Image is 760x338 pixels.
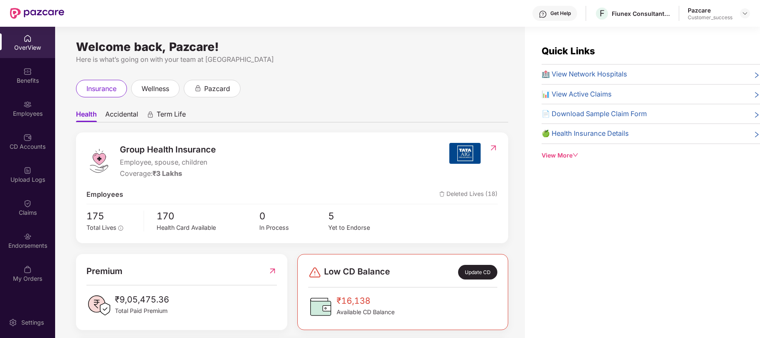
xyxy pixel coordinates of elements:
[76,110,97,122] span: Health
[86,148,111,173] img: logo
[86,293,111,318] img: PaidPremiumIcon
[324,265,390,280] span: Low CD Balance
[204,84,230,94] span: pazcard
[86,224,117,231] span: Total Lives
[9,318,17,327] img: svg+xml;base64,PHN2ZyBpZD0iU2V0dGluZy0yMHgyMCIgeG1sbnM9Imh0dHA6Ly93d3cudzMub3JnLzIwMDAvc3ZnIiB3aW...
[542,45,595,56] span: Quick Links
[142,84,169,94] span: wellness
[120,168,216,179] div: Coverage:
[458,265,498,280] div: Update CD
[23,34,32,43] img: svg+xml;base64,PHN2ZyBpZD0iSG9tZSIgeG1sbnM9Imh0dHA6Ly93d3cudzMub3JnLzIwMDAvc3ZnIiB3aWR0aD0iMjAiIG...
[86,264,122,278] span: Premium
[157,110,186,122] span: Term Life
[259,223,328,233] div: In Process
[268,264,277,278] img: RedirectIcon
[86,84,117,94] span: insurance
[753,91,760,99] span: right
[753,130,760,139] span: right
[337,308,395,317] span: Available CD Balance
[76,54,508,65] div: Here is what’s going on with your team at [GEOGRAPHIC_DATA]
[308,294,333,319] img: CDBalanceIcon
[328,223,397,233] div: Yet to Endorse
[120,157,216,168] span: Employee, spouse, children
[542,109,647,119] span: 📄 Download Sample Claim Form
[194,84,202,92] div: animation
[542,128,629,139] span: 🍏 Health Insurance Details
[120,143,216,156] span: Group Health Insurance
[542,89,612,99] span: 📊 View Active Claims
[753,71,760,79] span: right
[157,223,259,233] div: Health Card Available
[439,191,445,197] img: deleteIcon
[23,133,32,142] img: svg+xml;base64,PHN2ZyBpZD0iQ0RfQWNjb3VudHMiIGRhdGEtbmFtZT0iQ0QgQWNjb3VudHMiIHhtbG5zPSJodHRwOi8vd3...
[23,100,32,109] img: svg+xml;base64,PHN2ZyBpZD0iRW1wbG95ZWVzIiB4bWxucz0iaHR0cDovL3d3dy53My5vcmcvMjAwMC9zdmciIHdpZHRoPS...
[337,294,395,308] span: ₹16,138
[449,143,481,164] img: insurerIcon
[23,232,32,241] img: svg+xml;base64,PHN2ZyBpZD0iRW5kb3JzZW1lbnRzIiB4bWxucz0iaHR0cDovL3d3dy53My5vcmcvMjAwMC9zdmciIHdpZH...
[86,208,138,223] span: 175
[23,166,32,175] img: svg+xml;base64,PHN2ZyBpZD0iVXBsb2FkX0xvZ3MiIGRhdGEtbmFtZT0iVXBsb2FkIExvZ3MiIHhtbG5zPSJodHRwOi8vd3...
[573,152,578,158] span: down
[157,208,259,223] span: 170
[147,111,154,118] div: animation
[542,69,627,79] span: 🏥 View Network Hospitals
[688,14,732,21] div: Customer_success
[19,318,46,327] div: Settings
[489,144,498,152] img: RedirectIcon
[152,169,182,178] span: ₹3 Lakhs
[308,266,322,279] img: svg+xml;base64,PHN2ZyBpZD0iRGFuZ2VyLTMyeDMyIiB4bWxucz0iaHR0cDovL3d3dy53My5vcmcvMjAwMC9zdmciIHdpZH...
[550,10,571,17] div: Get Help
[76,43,508,50] div: Welcome back, Pazcare!
[753,110,760,119] span: right
[23,199,32,208] img: svg+xml;base64,PHN2ZyBpZD0iQ2xhaW0iIHhtbG5zPSJodHRwOi8vd3d3LnczLm9yZy8yMDAwL3N2ZyIgd2lkdGg9IjIwIi...
[542,151,760,160] div: View More
[328,208,397,223] span: 5
[259,208,328,223] span: 0
[10,8,64,19] img: New Pazcare Logo
[105,110,138,122] span: Accidental
[539,10,547,18] img: svg+xml;base64,PHN2ZyBpZD0iSGVscC0zMngzMiIgeG1sbnM9Imh0dHA6Ly93d3cudzMub3JnLzIwMDAvc3ZnIiB3aWR0aD...
[612,10,670,18] div: Fiunex Consultants Private Limited
[118,226,123,231] span: info-circle
[86,189,123,200] span: Employees
[115,293,169,306] span: ₹9,05,475.36
[23,67,32,76] img: svg+xml;base64,PHN2ZyBpZD0iQmVuZWZpdHMiIHhtbG5zPSJodHRwOi8vd3d3LnczLm9yZy8yMDAwL3N2ZyIgd2lkdGg9Ij...
[688,6,732,14] div: Pazcare
[742,10,748,17] img: svg+xml;base64,PHN2ZyBpZD0iRHJvcGRvd24tMzJ4MzIiIHhtbG5zPSJodHRwOi8vd3d3LnczLm9yZy8yMDAwL3N2ZyIgd2...
[439,189,498,200] span: Deleted Lives (18)
[600,8,605,18] span: F
[23,265,32,274] img: svg+xml;base64,PHN2ZyBpZD0iTXlfT3JkZXJzIiBkYXRhLW5hbWU9Ik15IE9yZGVycyIgeG1sbnM9Imh0dHA6Ly93d3cudz...
[115,306,169,315] span: Total Paid Premium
